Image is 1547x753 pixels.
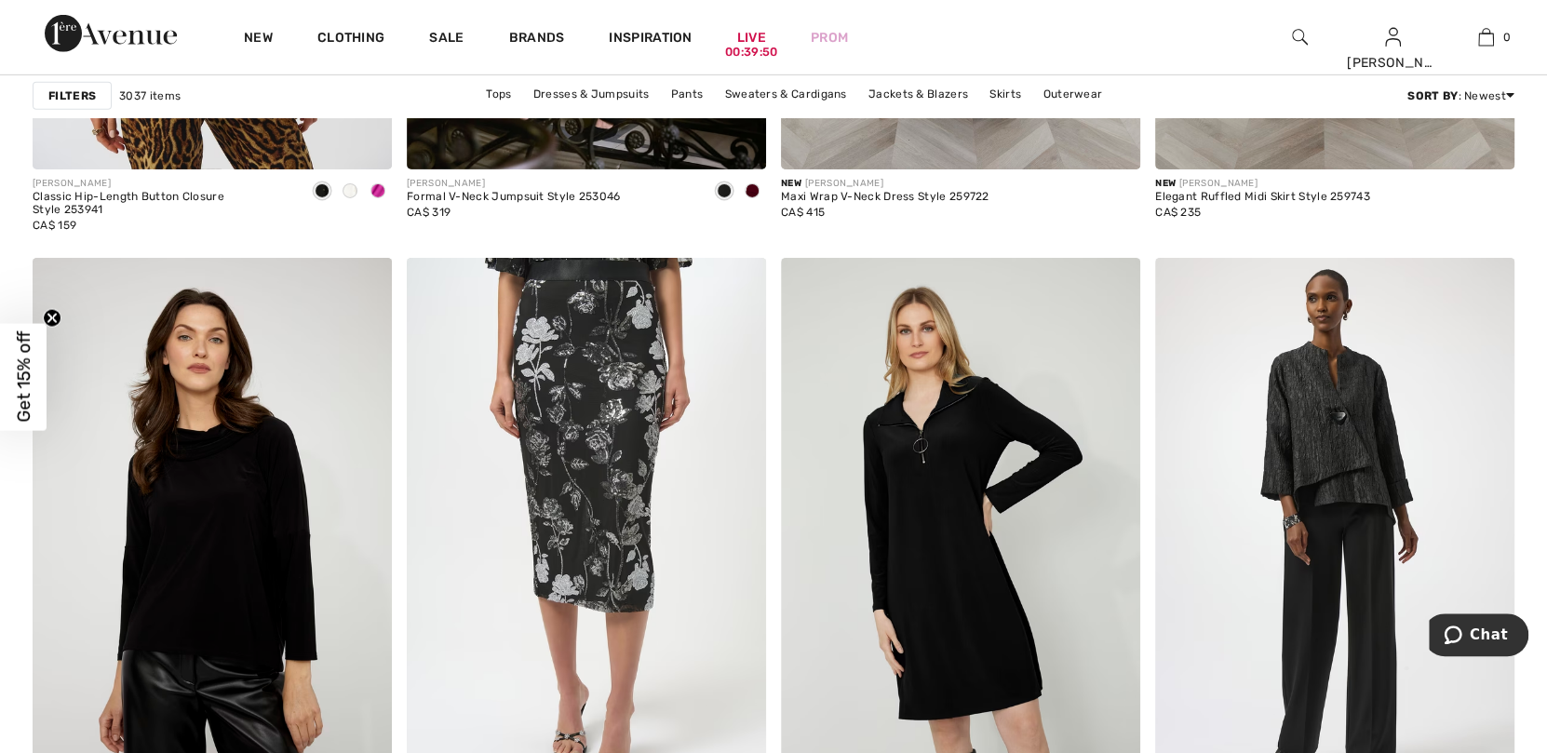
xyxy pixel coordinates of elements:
[725,44,777,61] div: 00:39:50
[716,82,856,106] a: Sweaters & Cardigans
[1385,26,1401,48] img: My Info
[859,82,977,106] a: Jackets & Blazers
[1155,177,1370,191] div: [PERSON_NAME]
[781,178,801,189] span: New
[980,82,1030,106] a: Skirts
[477,82,520,106] a: Tops
[1429,613,1528,660] iframe: Opens a widget where you can chat to one of our agents
[1033,82,1111,106] a: Outerwear
[364,177,392,208] div: Cosmos
[244,30,273,49] a: New
[524,82,659,106] a: Dresses & Jumpsuits
[1407,89,1458,102] strong: Sort By
[738,177,766,208] div: Merlot
[710,177,738,208] div: Black
[509,30,565,49] a: Brands
[317,30,384,49] a: Clothing
[1155,191,1370,204] div: Elegant Ruffled Midi Skirt Style 259743
[429,30,464,49] a: Sale
[407,206,451,219] span: CA$ 319
[308,177,336,208] div: Black
[336,177,364,208] div: Vanilla 30
[1478,26,1494,48] img: My Bag
[737,28,766,47] a: Live00:39:50
[1503,29,1511,46] span: 0
[407,191,621,204] div: Formal V-Neck Jumpsuit Style 253046
[43,308,61,327] button: Close teaser
[33,177,293,191] div: [PERSON_NAME]
[1155,178,1176,189] span: New
[781,191,989,204] div: Maxi Wrap V-Neck Dress Style 259722
[407,177,621,191] div: [PERSON_NAME]
[662,82,713,106] a: Pants
[1407,87,1514,104] div: : Newest
[13,331,34,423] span: Get 15% off
[1155,206,1201,219] span: CA$ 235
[1292,26,1308,48] img: search the website
[119,87,181,104] span: 3037 items
[609,30,692,49] span: Inspiration
[781,177,989,191] div: [PERSON_NAME]
[781,206,825,219] span: CA$ 415
[45,15,177,52] img: 1ère Avenue
[33,191,293,217] div: Classic Hip-Length Button Closure Style 253941
[1440,26,1531,48] a: 0
[48,87,96,104] strong: Filters
[1347,53,1438,73] div: [PERSON_NAME]
[1385,28,1401,46] a: Sign In
[33,219,76,232] span: CA$ 159
[811,28,848,47] a: Prom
